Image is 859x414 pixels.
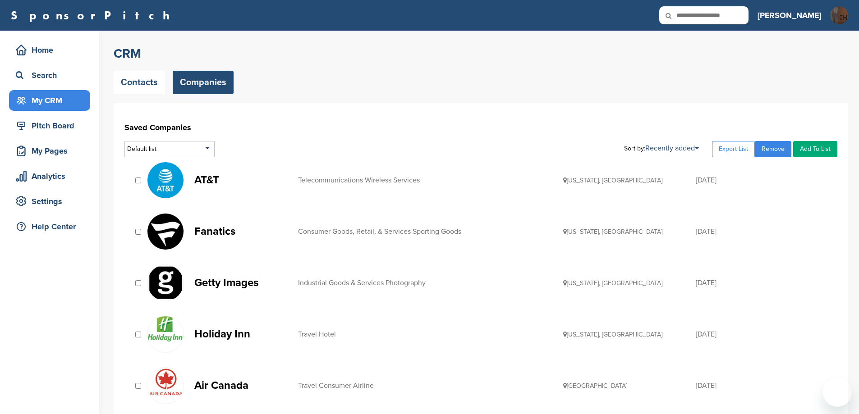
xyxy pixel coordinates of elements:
a: Home [9,40,90,60]
a: Okcnagxi 400x400 Fanatics Consumer Goods, Retail, & Services Sporting Goods [US_STATE], [GEOGRAPH... [147,213,828,250]
div: [DATE] [696,382,828,389]
iframe: Button to launch messaging window [823,378,852,407]
div: Travel Hotel [298,331,563,338]
a: Data Air Canada Travel Consumer Airline [GEOGRAPHIC_DATA] [DATE] [147,367,828,404]
div: Help Center [14,218,90,235]
a: Recently added [645,144,699,153]
div: [DATE] [696,331,828,338]
div: My CRM [14,92,90,109]
div: Default list [124,141,215,157]
div: [US_STATE], [GEOGRAPHIC_DATA] [563,177,696,184]
a: Export List [712,141,755,157]
h3: [PERSON_NAME] [758,9,821,22]
a: Settings [9,191,90,212]
a: Companies [173,71,234,94]
a: Open uri20141112 50798 1wsss1y Holiday Inn Travel Hotel [US_STATE], [GEOGRAPHIC_DATA] [DATE] [147,316,828,353]
a: My CRM [9,90,90,111]
div: Telecommunications Wireless Services [298,177,563,184]
div: [US_STATE], [GEOGRAPHIC_DATA] [563,280,696,287]
div: Pitch Board [14,118,90,134]
div: [US_STATE], [GEOGRAPHIC_DATA] [563,331,696,338]
div: [US_STATE], [GEOGRAPHIC_DATA] [563,228,696,235]
div: [DATE] [696,279,828,287]
a: Tpli2eyp 400x400 AT&T Telecommunications Wireless Services [US_STATE], [GEOGRAPHIC_DATA] [DATE] [147,162,828,199]
div: Settings [14,193,90,209]
a: Add To List [793,141,837,157]
a: My Pages [9,141,90,161]
p: Fanatics [194,226,289,237]
a: Search [9,65,90,86]
p: Getty Images [194,277,289,288]
img: Tpli2eyp 400x400 [147,162,184,198]
p: AT&T [194,174,289,186]
div: Travel Consumer Airline [298,382,563,389]
img: Data [147,265,184,300]
div: Search [14,67,90,83]
div: [DATE] [696,177,828,184]
div: [DATE] [696,228,828,235]
a: Analytics [9,166,90,187]
div: My Pages [14,143,90,159]
div: Industrial Goods & Services Photography [298,279,563,287]
h1: Saved Companies [124,119,837,136]
a: Help Center [9,216,90,237]
a: Remove [755,141,791,157]
a: SponsorPitch [11,9,175,21]
img: Open uri20141112 50798 1wsss1y [147,316,184,341]
h2: CRM [114,45,848,62]
div: Consumer Goods, Retail, & Services Sporting Goods [298,228,563,235]
div: Analytics [14,168,90,184]
div: [GEOGRAPHIC_DATA] [563,382,696,389]
a: [PERSON_NAME] [758,5,821,25]
img: Data [147,368,184,397]
div: Home [14,42,90,58]
img: Okcnagxi 400x400 [147,214,184,250]
p: Air Canada [194,380,289,391]
div: Sort by: [624,145,699,152]
a: Contacts [114,71,165,94]
a: Pitch Board [9,115,90,136]
a: Data Getty Images Industrial Goods & Services Photography [US_STATE], [GEOGRAPHIC_DATA] [DATE] [147,264,828,301]
p: Holiday Inn [194,328,289,340]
